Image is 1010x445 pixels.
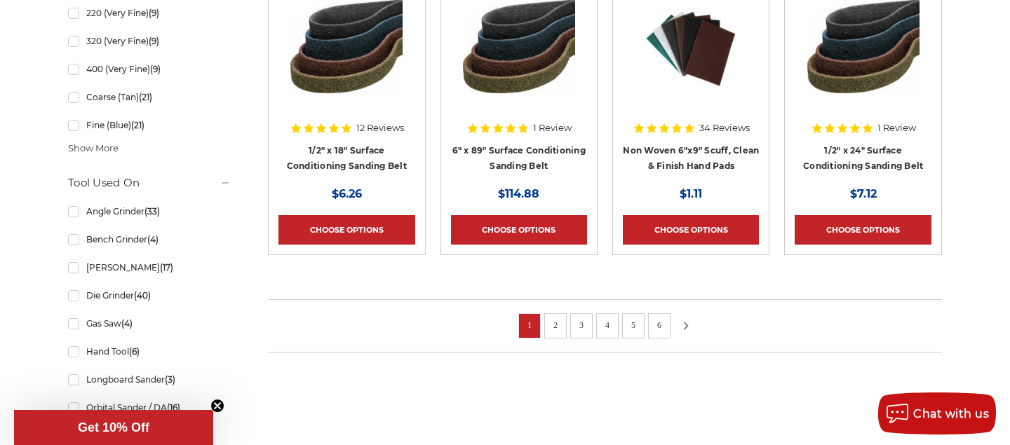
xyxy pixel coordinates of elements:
[850,187,877,200] span: $7.12
[498,187,539,200] span: $114.88
[68,367,231,392] a: Longboard Sander
[803,145,923,172] a: 1/2" x 24" Surface Conditioning Sanding Belt
[68,395,231,420] a: Orbital Sander / DA
[68,199,231,224] a: Angle Grinder
[533,123,572,132] span: 1 Review
[680,187,702,200] span: $1.11
[78,420,149,434] span: Get 10% Off
[600,317,614,333] a: 4
[68,113,231,137] a: Fine (Blue)
[913,407,989,420] span: Chat with us
[149,8,159,18] span: (9)
[626,317,640,333] a: 5
[68,227,231,252] a: Bench Grinder
[523,317,537,333] a: 1
[451,215,587,245] a: Choose Options
[160,262,173,273] span: (17)
[121,318,133,329] span: (4)
[574,317,588,333] a: 3
[14,410,213,445] div: Get 10% OffClose teaser
[68,339,231,364] a: Hand Tool
[623,145,759,172] a: Non Woven 6"x9" Scuff, Clean & Finish Hand Pads
[68,57,231,81] a: 400 (Very Fine)
[150,64,161,74] span: (9)
[165,374,175,385] span: (3)
[68,255,231,280] a: [PERSON_NAME]
[332,187,362,200] span: $6.26
[623,215,759,245] a: Choose Options
[356,123,404,132] span: 12 Reviews
[795,215,931,245] a: Choose Options
[68,85,231,109] a: Coarse (Tan)
[548,317,563,333] a: 2
[68,283,231,308] a: Die Grinder
[452,145,586,172] a: 6" x 89" Surface Conditioning Sanding Belt
[278,215,415,245] a: Choose Options
[68,142,119,156] span: Show More
[210,399,224,413] button: Close teaser
[139,92,152,102] span: (21)
[652,317,666,333] a: 6
[129,346,140,357] span: (6)
[877,123,916,132] span: 1 Review
[147,234,159,245] span: (4)
[878,392,996,434] button: Chat with us
[144,206,160,217] span: (33)
[167,402,180,413] span: (16)
[68,1,231,25] a: 220 (Very Fine)
[287,145,407,172] a: 1/2" x 18" Surface Conditioning Sanding Belt
[131,120,144,130] span: (21)
[134,290,151,301] span: (40)
[68,174,231,191] h5: Tool Used On
[68,311,231,336] a: Gas Saw
[699,123,750,132] span: 34 Reviews
[68,29,231,53] a: 320 (Very Fine)
[149,36,159,46] span: (9)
